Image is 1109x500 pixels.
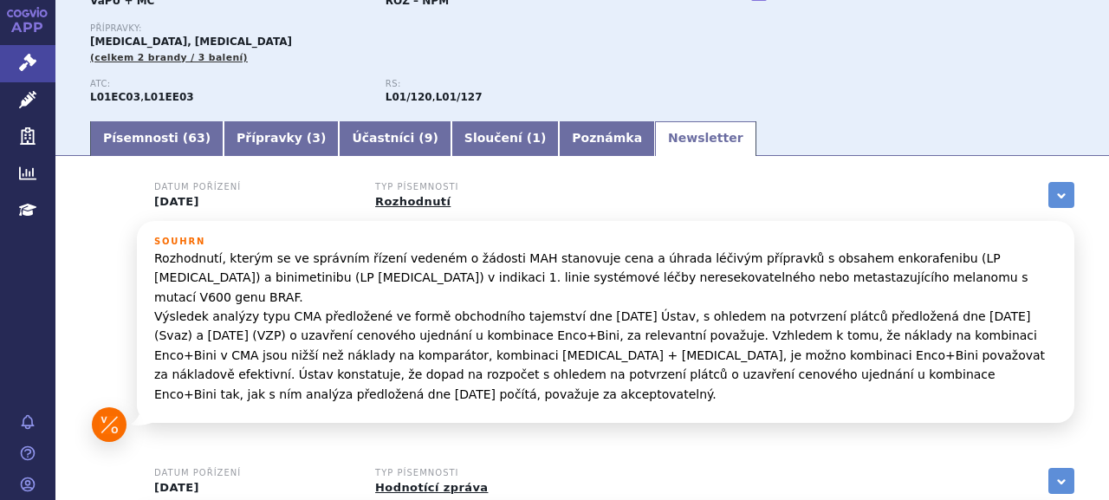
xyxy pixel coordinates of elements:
[375,182,574,192] h3: Typ písemnosti
[386,91,432,103] strong: enkorafenib
[154,249,1057,404] p: Rozhodnutí, kterým se ve správním řízení vedeném o žádosti MAH stanovuje cena a úhrada léčivým př...
[375,468,574,478] h3: Typ písemnosti
[451,121,559,156] a: Sloučení (1)
[154,237,1057,247] h3: Souhrn
[154,182,353,192] h3: Datum pořízení
[532,131,541,145] span: 1
[655,121,756,156] a: Newsletter
[90,52,248,63] span: (celkem 2 brandy / 3 balení)
[436,91,483,103] strong: binimetinib
[386,79,681,105] div: ,
[425,131,433,145] span: 9
[375,195,451,208] a: Rozhodnutí
[1048,182,1074,208] a: zobrazit vše
[312,131,321,145] span: 3
[144,91,193,103] strong: BINIMETINIB
[386,79,664,89] p: RS:
[559,121,655,156] a: Poznámka
[90,36,292,48] span: [MEDICAL_DATA], [MEDICAL_DATA]
[90,79,368,89] p: ATC:
[339,121,451,156] a: Účastníci (9)
[154,195,353,209] p: [DATE]
[154,468,353,478] h3: Datum pořízení
[90,23,681,34] p: Přípravky:
[375,481,488,494] a: Hodnotící zpráva
[90,79,386,105] div: ,
[154,481,353,495] p: [DATE]
[188,131,204,145] span: 63
[90,121,224,156] a: Písemnosti (63)
[90,91,140,103] strong: ENKORAFENIB
[1048,468,1074,494] a: zobrazit vše
[224,121,339,156] a: Přípravky (3)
